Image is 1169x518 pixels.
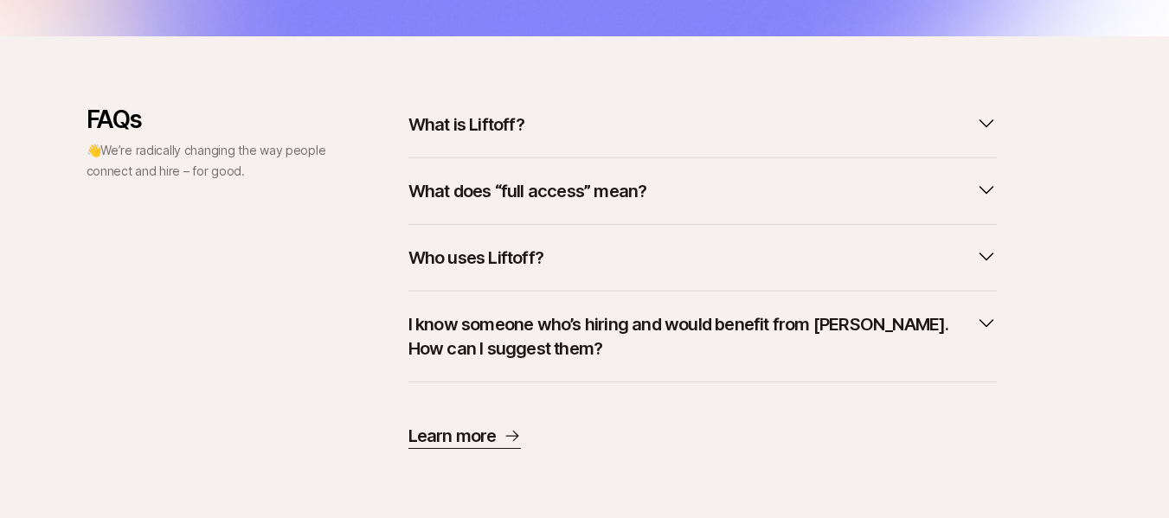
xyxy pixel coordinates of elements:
p: What is Liftoff? [408,112,524,137]
button: What is Liftoff? [408,106,997,144]
a: Learn more [408,424,521,449]
p: FAQs [87,106,329,133]
p: I know someone who’s hiring and would benefit from [PERSON_NAME]. How can I suggest them? [408,312,969,361]
button: Who uses Liftoff? [408,239,997,277]
button: I know someone who’s hiring and would benefit from [PERSON_NAME]. How can I suggest them? [408,305,997,368]
p: Learn more [408,424,497,448]
p: Who uses Liftoff? [408,246,543,270]
span: We’re radically changing the way people connect and hire – for good. [87,143,326,178]
p: What does “full access” mean? [408,179,647,203]
p: 👋 [87,140,329,182]
button: What does “full access” mean? [408,172,997,210]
